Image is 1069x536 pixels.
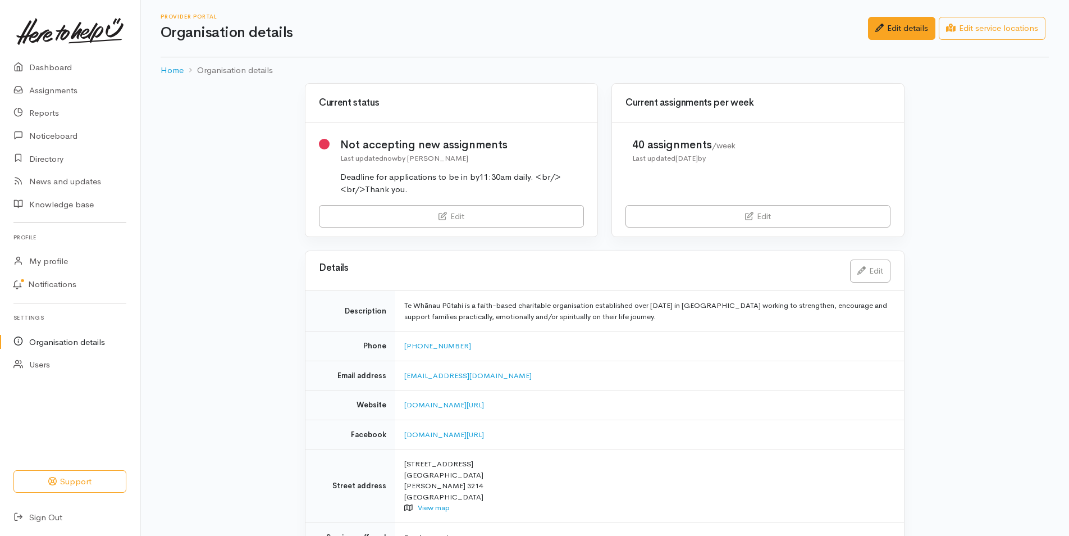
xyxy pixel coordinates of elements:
h3: Current status [319,98,584,108]
a: Home [161,64,184,77]
td: Phone [305,331,395,361]
h6: Settings [13,310,126,325]
h3: Details [319,263,837,274]
td: [STREET_ADDRESS] [GEOGRAPHIC_DATA] [PERSON_NAME] 3214 [GEOGRAPHIC_DATA] [395,449,904,523]
time: now [383,153,398,163]
a: View map [418,503,450,512]
a: Edit [625,205,890,228]
td: Description [305,291,395,331]
td: Email address [305,361,395,390]
li: Organisation details [184,64,273,77]
div: Not accepting new assignments [340,137,584,153]
a: [PHONE_NUMBER] [404,341,471,351]
div: Last updated by [632,153,735,164]
time: [DATE] [675,153,698,163]
div: Deadline for applications to be in by11:30am daily. <br/><br/>Thank you. [340,171,584,196]
a: Edit service locations [939,17,1045,40]
td: Te Whānau Pūtahi is a faith-based charitable organisation established over [DATE] in [GEOGRAPHIC_... [395,291,904,331]
h6: Provider Portal [161,13,868,20]
nav: breadcrumb [161,57,1049,84]
div: 40 assignments [632,137,735,153]
a: [DOMAIN_NAME][URL] [404,430,484,439]
button: Support [13,470,126,493]
h6: Profile [13,230,126,245]
td: Facebook [305,420,395,449]
span: /week [712,140,735,151]
a: [DOMAIN_NAME][URL] [404,400,484,410]
a: [EMAIL_ADDRESS][DOMAIN_NAME] [404,371,532,380]
td: Street address [305,449,395,523]
a: Edit [319,205,584,228]
h3: Current assignments per week [625,98,890,108]
h1: Organisation details [161,25,868,41]
div: Last updated by [PERSON_NAME] [340,153,584,164]
td: Website [305,390,395,420]
a: Edit [850,260,890,283]
a: Edit details [868,17,935,40]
